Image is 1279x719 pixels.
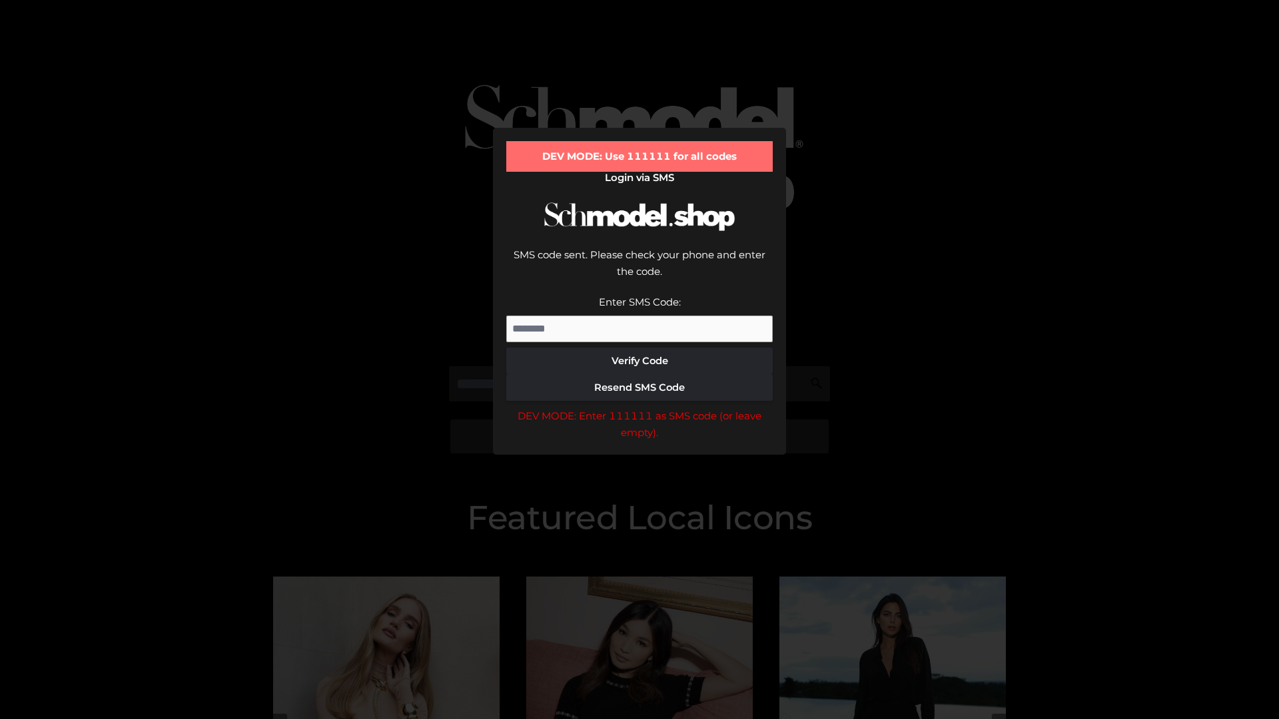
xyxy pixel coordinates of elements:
[506,374,773,401] button: Resend SMS Code
[506,348,773,374] button: Verify Code
[506,246,773,294] div: SMS code sent. Please check your phone and enter the code.
[599,296,681,308] label: Enter SMS Code:
[506,172,773,184] h2: Login via SMS
[506,141,773,172] div: DEV MODE: Use 111111 for all codes
[506,407,773,441] div: DEV MODE: Enter 111111 as SMS code (or leave empty).
[540,190,739,243] img: Schmodel Logo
